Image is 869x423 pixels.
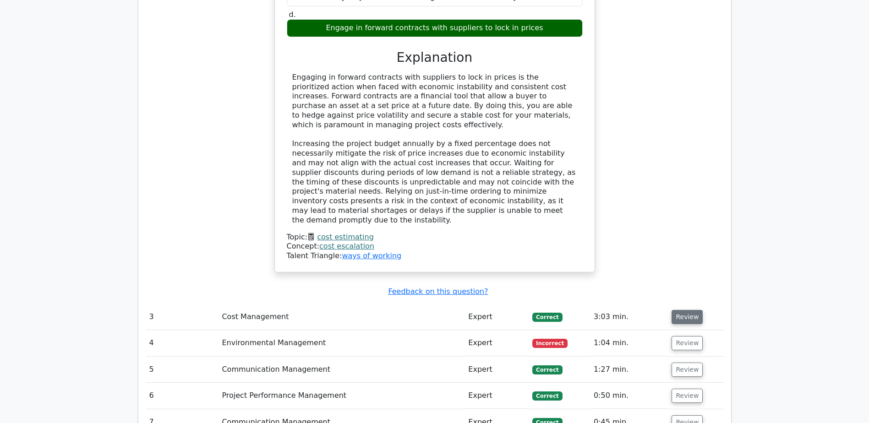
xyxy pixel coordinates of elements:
a: cost escalation [319,242,374,250]
td: Expert [465,330,529,356]
td: Expert [465,304,529,330]
a: ways of working [342,251,401,260]
span: Incorrect [532,339,568,348]
span: Correct [532,391,562,401]
td: 1:04 min. [590,330,668,356]
div: Talent Triangle: [287,233,583,261]
td: 3:03 min. [590,304,668,330]
td: Expert [465,357,529,383]
td: Communication Management [218,357,465,383]
td: 6 [146,383,219,409]
div: Engage in forward contracts with suppliers to lock in prices [287,19,583,37]
div: Concept: [287,242,583,251]
td: Cost Management [218,304,465,330]
td: 5 [146,357,219,383]
td: Project Performance Management [218,383,465,409]
a: cost estimating [317,233,374,241]
button: Review [672,389,703,403]
a: Feedback on this question? [388,287,488,296]
td: 3 [146,304,219,330]
td: Environmental Management [218,330,465,356]
button: Review [672,336,703,350]
td: 4 [146,330,219,356]
div: Topic: [287,233,583,242]
span: Correct [532,365,562,374]
span: d. [289,10,296,19]
td: 0:50 min. [590,383,668,409]
h3: Explanation [292,50,577,65]
span: Correct [532,313,562,322]
td: 1:27 min. [590,357,668,383]
td: Expert [465,383,529,409]
button: Review [672,363,703,377]
button: Review [672,310,703,324]
div: Engaging in forward contracts with suppliers to lock in prices is the prioritized action when fac... [292,73,577,225]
